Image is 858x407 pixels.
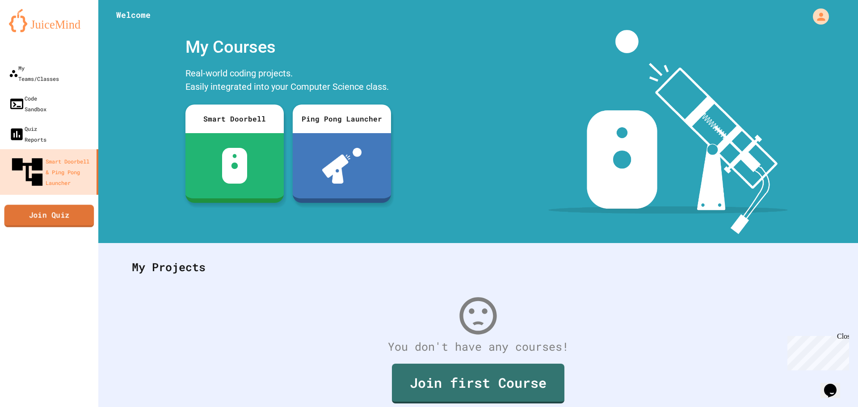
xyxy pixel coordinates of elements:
[4,205,94,227] a: Join Quiz
[185,105,284,133] div: Smart Doorbell
[293,105,391,133] div: Ping Pong Launcher
[4,4,62,57] div: Chat with us now!Close
[222,148,248,184] img: sdb-white.svg
[9,154,93,190] div: Smart Doorbell & Ping Pong Launcher
[322,148,362,184] img: ppl-with-ball.png
[9,9,89,32] img: logo-orange.svg
[181,64,395,98] div: Real-world coding projects. Easily integrated into your Computer Science class.
[820,371,849,398] iframe: chat widget
[803,6,831,27] div: My Account
[392,364,564,403] a: Join first Course
[9,93,46,114] div: Code Sandbox
[123,250,833,285] div: My Projects
[548,30,788,234] img: banner-image-my-projects.png
[784,332,849,370] iframe: chat widget
[181,30,395,64] div: My Courses
[9,63,59,84] div: My Teams/Classes
[9,123,46,145] div: Quiz Reports
[123,338,833,355] div: You don't have any courses!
